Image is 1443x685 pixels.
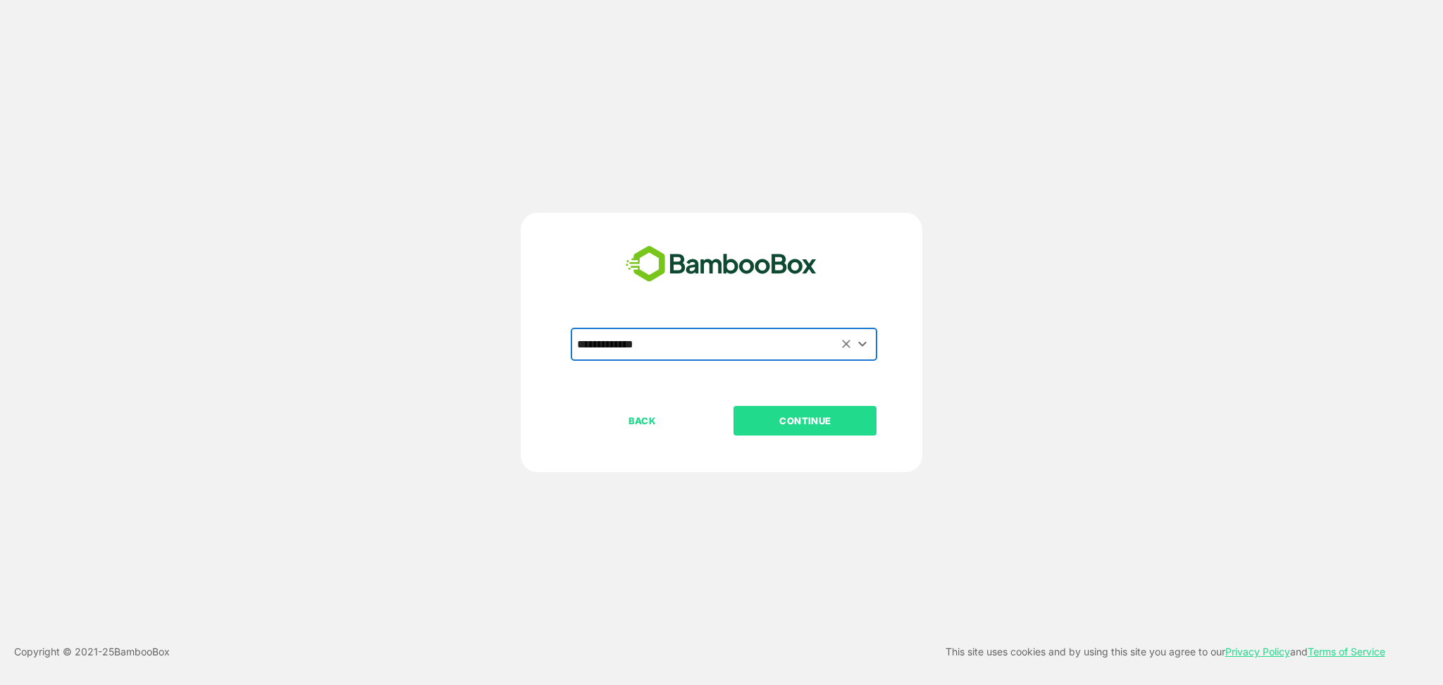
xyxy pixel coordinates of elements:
[733,406,877,436] button: CONTINUE
[853,335,872,354] button: Open
[571,406,714,436] button: BACK
[838,336,855,352] button: Clear
[618,241,824,288] img: bamboobox
[1225,646,1290,658] a: Privacy Policy
[1308,646,1385,658] a: Terms of Service
[14,643,170,660] p: Copyright © 2021- 25 BambooBox
[735,413,876,428] p: CONTINUE
[572,413,713,428] p: BACK
[946,643,1385,660] p: This site uses cookies and by using this site you agree to our and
